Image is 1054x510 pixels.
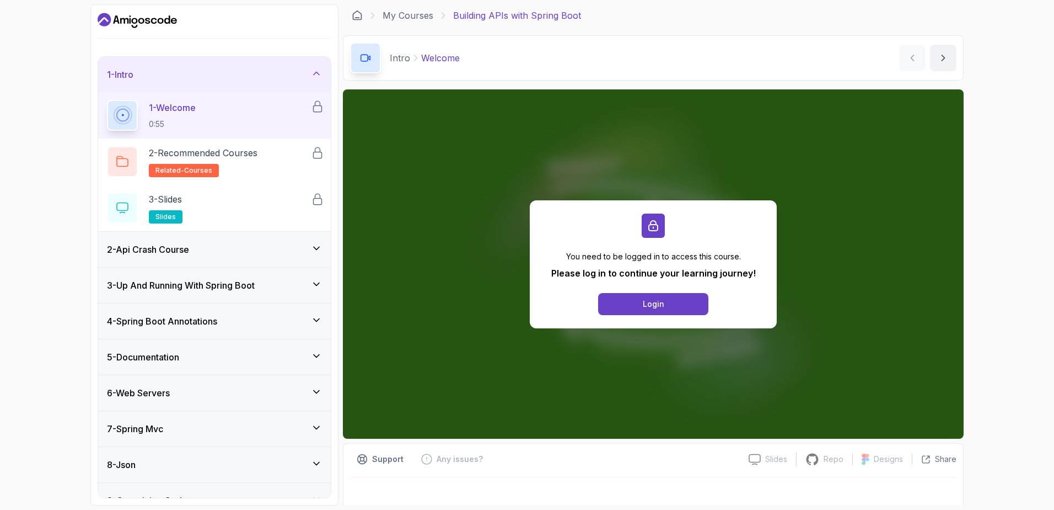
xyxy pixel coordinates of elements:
[551,267,756,280] p: Please log in to continue your learning journey!
[149,101,196,114] p: 1 - Welcome
[98,268,331,303] button: 3-Up And Running With Spring Boot
[453,9,581,22] p: Building APIs with Spring Boot
[98,339,331,375] button: 5-Documentation
[824,454,843,465] p: Repo
[149,193,182,206] p: 3 - Slides
[390,51,410,65] p: Intro
[107,68,133,81] h3: 1 - Intro
[149,146,257,160] p: 2 - Recommended Courses
[912,454,956,465] button: Share
[98,375,331,411] button: 6-Web Servers
[930,45,956,71] button: next content
[98,304,331,339] button: 4-Spring Boot Annotations
[107,422,163,435] h3: 7 - Spring Mvc
[372,454,404,465] p: Support
[107,315,217,328] h3: 4 - Spring Boot Annotations
[598,293,708,315] button: Login
[155,212,176,221] span: slides
[874,454,903,465] p: Designs
[98,411,331,447] button: 7-Spring Mvc
[98,57,331,92] button: 1-Intro
[98,447,331,482] button: 8-Json
[383,9,433,22] a: My Courses
[935,454,956,465] p: Share
[551,251,756,262] p: You need to be logged in to access this course.
[352,10,363,21] a: Dashboard
[765,454,787,465] p: Slides
[643,299,664,310] div: Login
[107,386,170,400] h3: 6 - Web Servers
[421,51,460,65] p: Welcome
[149,119,196,130] p: 0:55
[107,243,189,256] h3: 2 - Api Crash Course
[107,458,136,471] h3: 8 - Json
[107,146,322,177] button: 2-Recommended Coursesrelated-courses
[98,12,177,29] a: Dashboard
[437,454,483,465] p: Any issues?
[107,350,179,364] h3: 5 - Documentation
[107,279,255,292] h3: 3 - Up And Running With Spring Boot
[98,232,331,267] button: 2-Api Crash Course
[350,450,410,468] button: Support button
[107,100,322,131] button: 1-Welcome0:55
[899,45,926,71] button: previous content
[107,193,322,224] button: 3-Slidesslides
[107,494,187,507] h3: 9 - Organizing Code
[155,166,212,175] span: related-courses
